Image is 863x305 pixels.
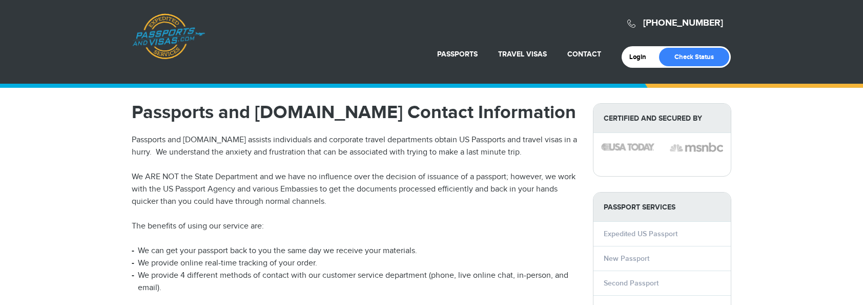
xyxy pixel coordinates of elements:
[132,171,578,208] p: We ARE NOT the State Department and we have no influence over the decision of issuance of a passp...
[498,50,547,59] a: Travel Visas
[437,50,478,59] a: Passports
[643,17,723,29] a: [PHONE_NUMBER]
[132,270,578,294] li: We provide 4 different methods of contact with our customer service department (phone, live onlin...
[132,134,578,159] p: Passports and [DOMAIN_NAME] assists individuals and corporate travel departments obtain US Passpo...
[132,220,578,233] p: The benefits of using our service are:
[629,53,653,61] a: Login
[132,103,578,122] h1: Passports and [DOMAIN_NAME] Contact Information
[567,50,601,59] a: Contact
[601,143,654,150] img: image description
[132,257,578,270] li: We provide online real-time tracking of your order.
[132,245,578,257] li: We can get your passport back to you the same day we receive your materials.
[593,193,731,222] strong: PASSPORT SERVICES
[670,141,723,154] img: image description
[604,279,659,288] a: Second Passport
[593,104,731,133] strong: Certified and Secured by
[132,13,205,60] a: Passports & [DOMAIN_NAME]
[604,230,677,238] a: Expedited US Passport
[659,48,729,66] a: Check Status
[604,254,649,263] a: New Passport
